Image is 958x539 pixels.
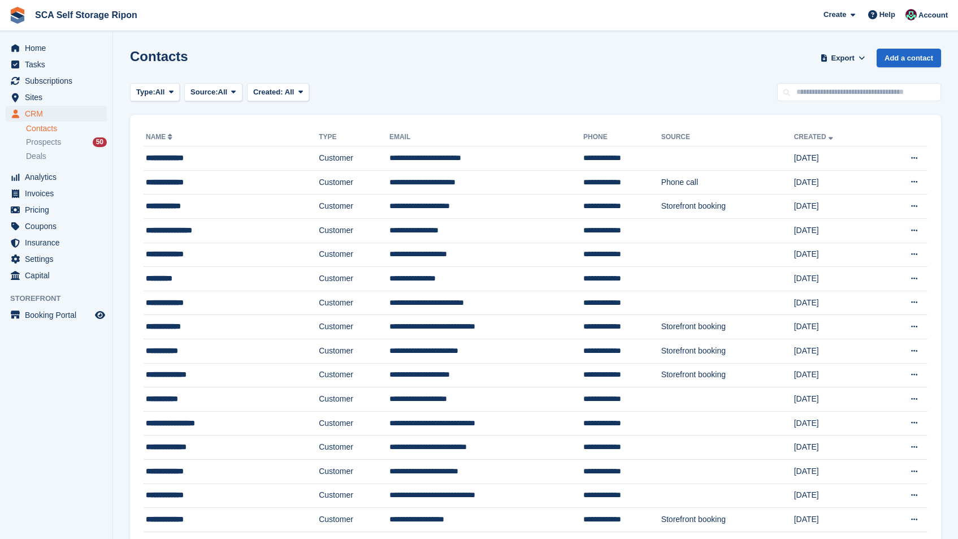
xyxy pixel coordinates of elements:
[319,128,389,146] th: Type
[6,218,107,234] a: menu
[25,235,93,251] span: Insurance
[661,315,794,339] td: Storefront booking
[146,133,175,141] a: Name
[319,146,389,171] td: Customer
[130,49,188,64] h1: Contacts
[319,459,389,484] td: Customer
[794,363,879,387] td: [DATE]
[25,73,93,89] span: Subscriptions
[794,339,879,363] td: [DATE]
[661,128,794,146] th: Source
[319,291,389,315] td: Customer
[823,9,846,20] span: Create
[319,484,389,508] td: Customer
[25,89,93,105] span: Sites
[93,308,107,322] a: Preview store
[794,218,879,243] td: [DATE]
[25,169,93,185] span: Analytics
[25,57,93,72] span: Tasks
[25,251,93,267] span: Settings
[794,291,879,315] td: [DATE]
[794,484,879,508] td: [DATE]
[794,411,879,435] td: [DATE]
[26,150,107,162] a: Deals
[661,508,794,532] td: Storefront booking
[794,508,879,532] td: [DATE]
[155,87,165,98] span: All
[794,435,879,460] td: [DATE]
[918,10,948,21] span: Account
[818,49,868,67] button: Export
[285,88,294,96] span: All
[389,128,583,146] th: Email
[6,202,107,218] a: menu
[247,83,309,102] button: Created: All
[661,195,794,219] td: Storefront booking
[794,146,879,171] td: [DATE]
[319,170,389,195] td: Customer
[26,137,61,148] span: Prospects
[136,87,155,98] span: Type:
[583,128,661,146] th: Phone
[319,435,389,460] td: Customer
[319,267,389,291] td: Customer
[6,307,107,323] a: menu
[6,106,107,122] a: menu
[661,170,794,195] td: Phone call
[794,459,879,484] td: [DATE]
[25,218,93,234] span: Coupons
[6,268,107,283] a: menu
[319,195,389,219] td: Customer
[6,251,107,267] a: menu
[25,268,93,283] span: Capital
[319,508,389,532] td: Customer
[190,87,218,98] span: Source:
[794,387,879,412] td: [DATE]
[831,53,855,64] span: Export
[26,136,107,148] a: Prospects 50
[6,186,107,201] a: menu
[661,339,794,363] td: Storefront booking
[26,123,107,134] a: Contacts
[93,137,107,147] div: 50
[6,73,107,89] a: menu
[184,83,242,102] button: Source: All
[877,49,941,67] a: Add a contact
[25,186,93,201] span: Invoices
[794,243,879,267] td: [DATE]
[661,363,794,387] td: Storefront booking
[31,6,142,24] a: SCA Self Storage Ripon
[319,387,389,412] td: Customer
[905,9,917,20] img: Sam Chapman
[794,133,835,141] a: Created
[25,40,93,56] span: Home
[879,9,895,20] span: Help
[6,40,107,56] a: menu
[319,315,389,339] td: Customer
[6,235,107,251] a: menu
[25,106,93,122] span: CRM
[794,315,879,339] td: [DATE]
[25,307,93,323] span: Booking Portal
[319,218,389,243] td: Customer
[319,363,389,387] td: Customer
[319,339,389,363] td: Customer
[10,293,112,304] span: Storefront
[6,89,107,105] a: menu
[218,87,228,98] span: All
[319,411,389,435] td: Customer
[319,243,389,267] td: Customer
[6,57,107,72] a: menu
[25,202,93,218] span: Pricing
[253,88,283,96] span: Created:
[9,7,26,24] img: stora-icon-8386f47178a22dfd0bd8f6a31ec36ba5ce8667c1dd55bd0f319d3a0aa187defe.svg
[794,170,879,195] td: [DATE]
[6,169,107,185] a: menu
[130,83,180,102] button: Type: All
[794,195,879,219] td: [DATE]
[794,267,879,291] td: [DATE]
[26,151,46,162] span: Deals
